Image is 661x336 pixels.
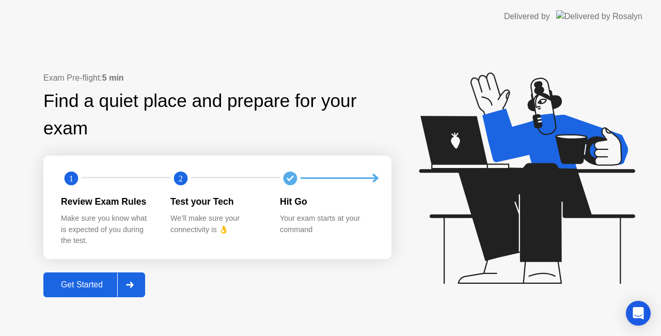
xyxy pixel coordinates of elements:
[43,72,391,84] div: Exam Pre-flight:
[179,173,183,183] text: 2
[61,213,154,247] div: Make sure you know what is expected of you during the test.
[556,10,642,22] img: Delivered by Rosalyn
[170,195,263,208] div: Test your Tech
[626,301,651,326] div: Open Intercom Messenger
[280,195,373,208] div: Hit Go
[61,195,154,208] div: Review Exam Rules
[43,87,391,142] div: Find a quiet place and prepare for your exam
[102,73,124,82] b: 5 min
[280,213,373,235] div: Your exam starts at your command
[504,10,550,23] div: Delivered by
[170,213,263,235] div: We’ll make sure your connectivity is 👌
[69,173,73,183] text: 1
[46,280,117,289] div: Get Started
[43,272,145,297] button: Get Started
